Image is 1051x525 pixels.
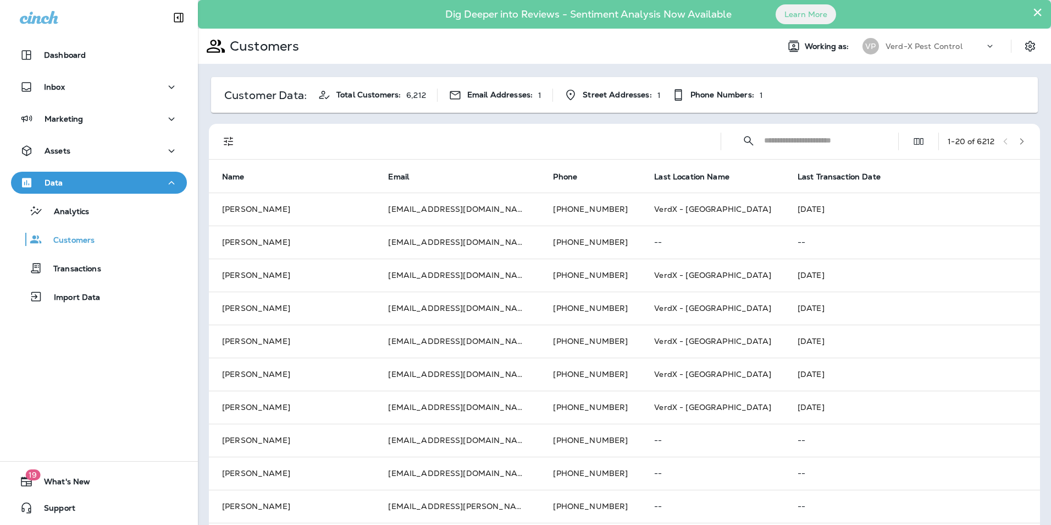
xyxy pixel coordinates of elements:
span: Street Addresses: [583,90,651,100]
span: Last Location Name [654,172,729,182]
div: VP [862,38,879,54]
td: [PERSON_NAME] [209,457,375,490]
p: -- [798,469,1027,478]
td: [DATE] [784,358,1040,391]
button: Collapse Sidebar [163,7,194,29]
button: Settings [1020,36,1040,56]
p: Inbox [44,83,65,91]
p: -- [654,436,771,445]
td: [PHONE_NUMBER] [540,424,641,457]
button: Edit Fields [908,130,930,152]
p: Verd-X Pest Control [886,42,963,51]
button: Analytics [11,199,187,222]
td: [EMAIL_ADDRESS][DOMAIN_NAME] [375,424,540,457]
button: Close [1032,3,1043,21]
span: Email [388,172,409,182]
td: [PERSON_NAME] [209,424,375,457]
p: Customers [225,38,299,54]
td: [PHONE_NUMBER] [540,358,641,391]
span: Name [222,172,259,182]
td: [PERSON_NAME] [209,292,375,325]
span: Email [388,172,423,182]
p: Data [45,178,63,187]
td: [PHONE_NUMBER] [540,490,641,523]
td: [PHONE_NUMBER] [540,193,641,226]
p: Customers [42,236,95,246]
span: 19 [25,469,40,480]
button: Filters [218,130,240,152]
span: Phone [553,172,577,182]
td: [DATE] [784,292,1040,325]
p: -- [654,469,771,478]
td: [PHONE_NUMBER] [540,391,641,424]
p: Dashboard [44,51,86,59]
span: Email Addresses: [467,90,533,100]
button: 19What's New [11,471,187,493]
span: VerdX - [GEOGRAPHIC_DATA] [654,303,771,313]
span: What's New [33,477,90,490]
button: Assets [11,140,187,162]
td: [PERSON_NAME] [209,193,375,226]
td: [PHONE_NUMBER] [540,292,641,325]
td: [EMAIL_ADDRESS][DOMAIN_NAME] [375,292,540,325]
td: [EMAIL_ADDRESS][DOMAIN_NAME] [375,358,540,391]
span: Total Customers: [336,90,401,100]
p: 1 [760,91,763,100]
span: Last Transaction Date [798,172,881,182]
td: [DATE] [784,391,1040,424]
button: Import Data [11,285,187,308]
span: Name [222,172,245,182]
span: VerdX - [GEOGRAPHIC_DATA] [654,402,771,412]
td: [EMAIL_ADDRESS][DOMAIN_NAME] [375,325,540,358]
p: 1 [538,91,541,100]
p: 6,212 [406,91,426,100]
td: [PERSON_NAME] [209,325,375,358]
span: VerdX - [GEOGRAPHIC_DATA] [654,369,771,379]
span: VerdX - [GEOGRAPHIC_DATA] [654,204,771,214]
p: -- [654,238,771,247]
td: [PHONE_NUMBER] [540,457,641,490]
td: [DATE] [784,325,1040,358]
p: -- [798,238,1027,247]
button: Support [11,497,187,519]
p: -- [654,502,771,511]
button: Marketing [11,108,187,130]
button: Dashboard [11,44,187,66]
td: [PERSON_NAME] [209,358,375,391]
p: Marketing [45,114,83,123]
td: [EMAIL_ADDRESS][DOMAIN_NAME] [375,226,540,259]
td: [PHONE_NUMBER] [540,259,641,292]
td: [EMAIL_ADDRESS][DOMAIN_NAME] [375,457,540,490]
p: Import Data [43,293,101,303]
td: [PERSON_NAME] [209,490,375,523]
p: Dig Deeper into Reviews - Sentiment Analysis Now Available [413,13,764,16]
td: [PHONE_NUMBER] [540,226,641,259]
td: [EMAIL_ADDRESS][PERSON_NAME][DOMAIN_NAME] [375,490,540,523]
div: 1 - 20 of 6212 [948,137,994,146]
td: [EMAIL_ADDRESS][DOMAIN_NAME] [375,193,540,226]
button: Learn More [776,4,836,24]
td: [EMAIL_ADDRESS][DOMAIN_NAME] [375,391,540,424]
p: Transactions [42,264,101,275]
p: Assets [45,146,70,155]
td: [PERSON_NAME] [209,391,375,424]
span: Phone [553,172,591,182]
button: Collapse Search [738,130,760,152]
span: Last Location Name [654,172,744,182]
p: Analytics [43,207,89,217]
span: Working as: [805,42,851,51]
span: Phone Numbers: [690,90,754,100]
td: [DATE] [784,193,1040,226]
td: [PERSON_NAME] [209,259,375,292]
p: 1 [657,91,661,100]
td: [PHONE_NUMBER] [540,325,641,358]
td: [PERSON_NAME] [209,226,375,259]
span: Support [33,504,75,517]
p: -- [798,502,1027,511]
td: [DATE] [784,259,1040,292]
span: VerdX - [GEOGRAPHIC_DATA] [654,270,771,280]
p: Customer Data: [224,91,307,100]
td: [EMAIL_ADDRESS][DOMAIN_NAME] [375,259,540,292]
button: Inbox [11,76,187,98]
span: VerdX - [GEOGRAPHIC_DATA] [654,336,771,346]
